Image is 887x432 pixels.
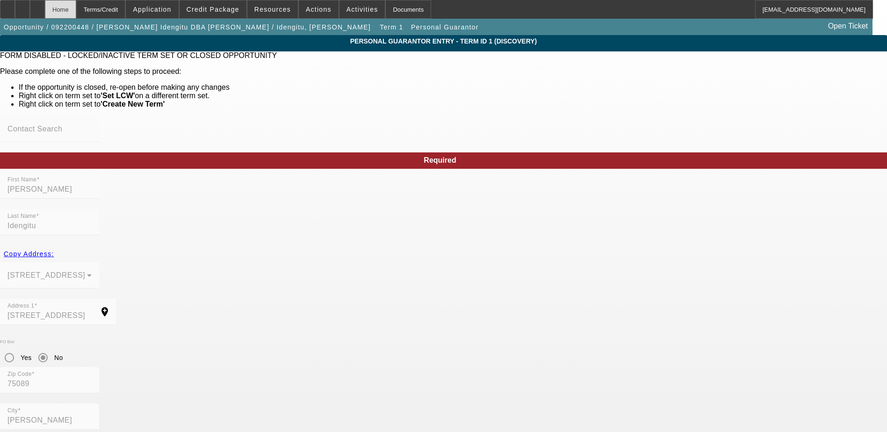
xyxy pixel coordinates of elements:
b: 'Create New Term' [101,100,165,108]
mat-icon: add_location [94,306,116,317]
mat-label: First Name [7,177,36,183]
button: Term 1 [376,19,406,36]
button: Activities [339,0,385,18]
span: Personal Guarantor Entry - Term ID 1 (Discovery) [7,37,880,45]
b: 'Set LCW' [101,92,135,100]
li: Right click on term set to [19,100,887,108]
span: Actions [306,6,332,13]
span: Resources [254,6,291,13]
mat-label: Address 1 [7,303,34,309]
span: Term 1 [380,23,403,31]
a: Open Ticket [824,18,872,34]
mat-label: Contact Search [7,125,62,133]
button: Credit Package [180,0,246,18]
span: Required [424,156,456,164]
span: Credit Package [187,6,239,13]
button: Actions [299,0,339,18]
li: Right click on term set to on a different term set. [19,92,887,100]
span: Personal Guarantor [411,23,479,31]
button: Personal Guarantor [409,19,481,36]
button: Resources [247,0,298,18]
button: Application [126,0,178,18]
mat-label: Zip Code [7,371,32,377]
span: Activities [346,6,378,13]
mat-label: Last Name [7,213,36,219]
span: Application [133,6,171,13]
li: If the opportunity is closed, re-open before making any changes [19,83,887,92]
span: Opportunity / 092200448 / [PERSON_NAME] Idengitu DBA [PERSON_NAME] / Idengitu, [PERSON_NAME] [4,23,371,31]
mat-label: City [7,408,18,414]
